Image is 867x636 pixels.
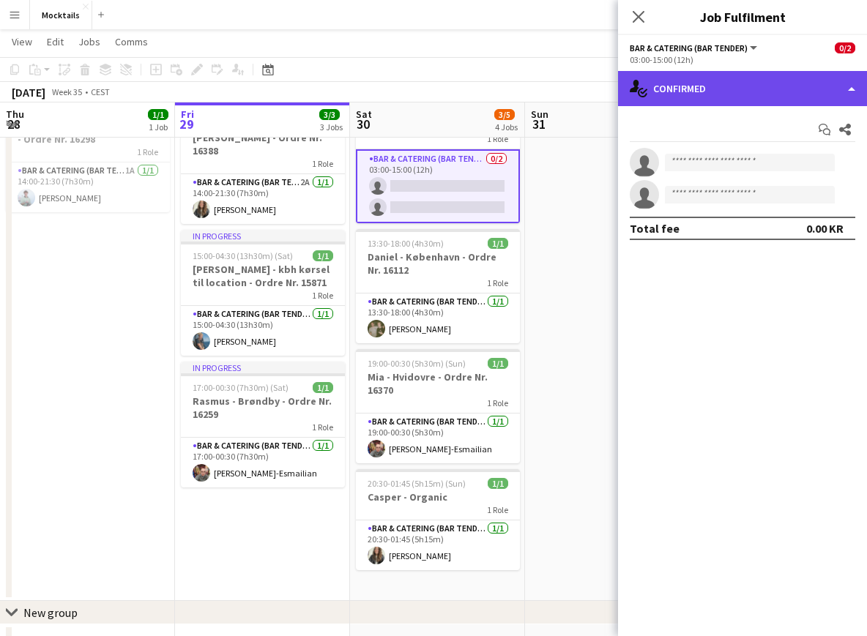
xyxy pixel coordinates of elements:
app-card-role: Bar & Catering (Bar Tender)1/119:00-00:30 (5h30m)[PERSON_NAME]-Esmailian [356,414,520,463]
app-job-card: In progress15:00-04:30 (13h30m) (Sat)1/1[PERSON_NAME] - kbh kørsel til location - Ordre Nr. 15871... [181,230,345,356]
app-card-role: Bar & Catering (Bar Tender)1/120:30-01:45 (5h15m)[PERSON_NAME] [356,520,520,570]
span: 15:00-04:30 (13h30m) (Sat) [193,250,293,261]
app-card-role: Bar & Catering (Bar Tender)0/203:00-15:00 (12h) [356,149,520,223]
span: 19:00-00:30 (5h30m) (Sun) [368,358,466,369]
app-job-card: 03:00-15:00 (12h)0/2Kørsel1 RoleBar & Catering (Bar Tender)0/203:00-15:00 (12h) [356,98,520,223]
span: 30 [354,116,372,132]
button: Mocktails [30,1,92,29]
span: 1/1 [313,250,333,261]
span: 1/1 [148,109,168,120]
span: 1 Role [312,422,333,433]
div: Confirmed [618,71,867,106]
app-job-card: 20:30-01:45 (5h15m) (Sun)1/1Casper - Organic1 RoleBar & Catering (Bar Tender)1/120:30-01:45 (5h15... [356,469,520,570]
app-card-role: Bar & Catering (Bar Tender)1/117:00-00:30 (7h30m)[PERSON_NAME]-Esmailian [181,438,345,487]
a: Jobs [72,32,106,51]
span: Fri [181,108,194,121]
span: 1/1 [313,382,333,393]
span: 17:00-00:30 (7h30m) (Sat) [193,382,289,393]
span: 1/1 [488,478,508,489]
span: 1/1 [488,358,508,369]
div: 1 Job [149,121,168,132]
h3: [PERSON_NAME] - Ordre Nr. 16388 [181,131,345,157]
h3: Job Fulfilment [618,7,867,26]
span: Edit [47,35,64,48]
h3: Casper - Organic [356,490,520,504]
span: 1 Role [487,133,508,144]
div: 0.00 KR [806,221,844,236]
span: 1 Role [487,397,508,408]
h3: Mia - Hvidovre - Ordre Nr. 16370 [356,370,520,397]
span: 1 Role [312,158,333,169]
span: View [12,35,32,48]
div: 03:00-15:00 (12h) [630,54,855,65]
span: Sun [531,108,548,121]
span: Comms [115,35,148,48]
app-job-card: 14:00-21:30 (7h30m)1/1Mette - [GEOGRAPHIC_DATA] - Ordre Nr. 162981 RoleBar & Catering (Bar Tender... [6,98,170,212]
a: Comms [109,32,154,51]
app-card-role: Bar & Catering (Bar Tender)1/113:30-18:00 (4h30m)[PERSON_NAME] [356,293,520,343]
span: Jobs [78,35,100,48]
app-job-card: In progress14:00-21:30 (7h30m)1/1[PERSON_NAME] - Ordre Nr. 163881 RoleBar & Catering (Bar Tender)... [181,98,345,224]
span: 13:30-18:00 (4h30m) [368,238,444,249]
a: Edit [41,32,70,51]
app-job-card: 19:00-00:30 (5h30m) (Sun)1/1Mia - Hvidovre - Ordre Nr. 163701 RoleBar & Catering (Bar Tender)1/11... [356,349,520,463]
button: Bar & Catering (Bar Tender) [630,42,759,53]
span: Sat [356,108,372,121]
span: Week 35 [48,86,85,97]
span: 3/3 [319,109,340,120]
span: 0/2 [835,42,855,53]
app-job-card: In progress17:00-00:30 (7h30m) (Sat)1/1Rasmus - Brøndby - Ordre Nr. 162591 RoleBar & Catering (Ba... [181,362,345,487]
span: 3/5 [494,109,515,120]
span: 31 [529,116,548,132]
span: 1/1 [488,238,508,249]
span: 20:30-01:45 (5h15m) (Sun) [368,478,466,489]
span: 1 Role [312,290,333,301]
div: Total fee [630,221,680,236]
div: In progress [181,362,345,373]
div: [DATE] [12,85,45,100]
h3: [PERSON_NAME] - kbh kørsel til location - Ordre Nr. 15871 [181,263,345,289]
div: 4 Jobs [495,121,518,132]
div: CEST [91,86,110,97]
span: 1 Role [487,277,508,288]
span: 1 Role [137,146,158,157]
span: 1 Role [487,504,508,515]
div: In progress [181,230,345,242]
span: 29 [179,116,194,132]
app-card-role: Bar & Catering (Bar Tender)1A1/114:00-21:30 (7h30m)[PERSON_NAME] [6,162,170,212]
h3: Rasmus - Brøndby - Ordre Nr. 16259 [181,394,345,421]
div: New group [23,605,78,620]
h3: Daniel - København - Ordre Nr. 16112 [356,250,520,277]
span: 28 [4,116,24,132]
app-card-role: Bar & Catering (Bar Tender)1/115:00-04:30 (13h30m)[PERSON_NAME] [181,306,345,356]
span: Thu [6,108,24,121]
a: View [6,32,38,51]
span: Bar & Catering (Bar Tender) [630,42,748,53]
div: 3 Jobs [320,121,343,132]
app-job-card: 13:30-18:00 (4h30m)1/1Daniel - København - Ordre Nr. 161121 RoleBar & Catering (Bar Tender)1/113:... [356,229,520,343]
app-card-role: Bar & Catering (Bar Tender)2A1/114:00-21:30 (7h30m)[PERSON_NAME] [181,174,345,224]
